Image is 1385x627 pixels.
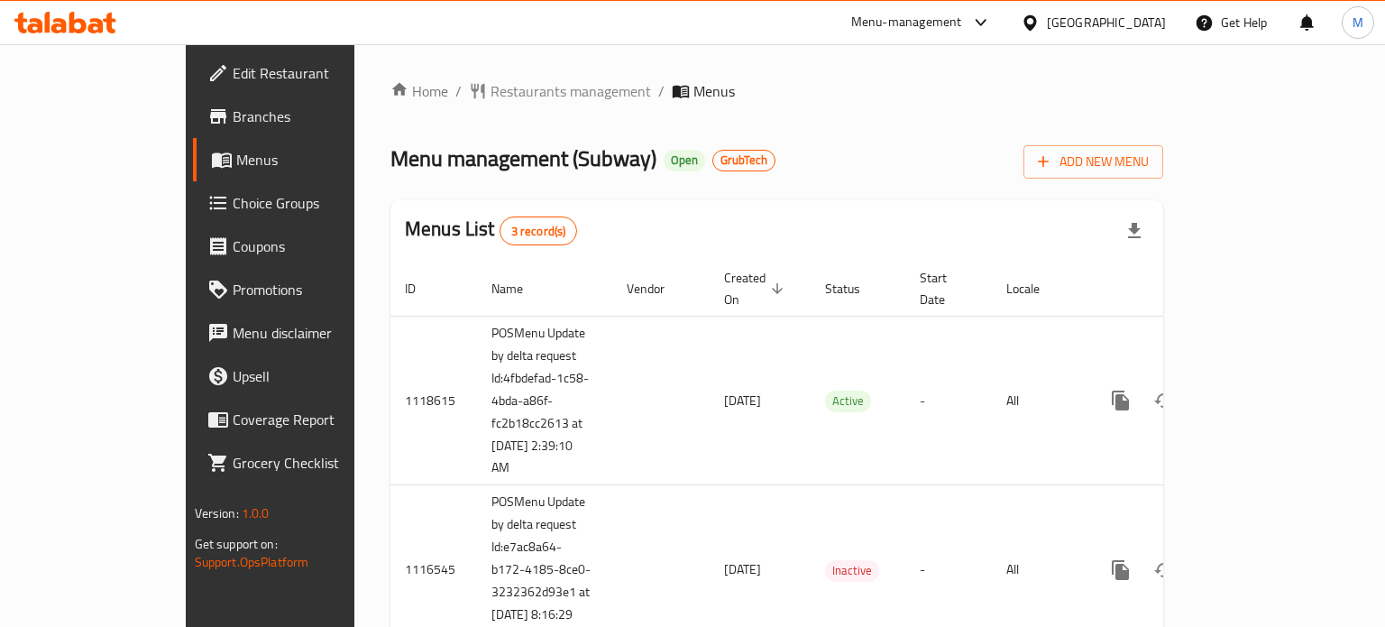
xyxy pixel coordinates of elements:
a: Branches [193,95,417,138]
span: Menus [236,149,403,171]
a: Home [390,80,448,102]
span: Status [825,278,884,300]
span: Restaurants management [491,80,651,102]
span: Menu disclaimer [233,322,403,344]
span: Get support on: [195,532,278,556]
span: Edit Restaurant [233,62,403,84]
a: Grocery Checklist [193,441,417,484]
span: Upsell [233,365,403,387]
div: Menu-management [851,12,962,33]
h2: Menus List [405,216,577,245]
a: Choice Groups [193,181,417,225]
span: Name [491,278,546,300]
span: Coverage Report [233,409,403,430]
span: ID [405,278,439,300]
div: Total records count [500,217,578,245]
a: Promotions [193,268,417,311]
li: / [658,80,665,102]
a: Coupons [193,225,417,268]
span: Start Date [920,267,970,310]
span: Menu management ( Subway ) [390,138,656,179]
td: - [905,316,992,485]
span: Add New Menu [1038,151,1149,173]
nav: breadcrumb [390,80,1163,102]
span: Active [825,391,871,411]
span: Inactive [825,560,879,581]
div: Inactive [825,560,879,582]
span: [DATE] [724,558,761,581]
div: Active [825,391,871,412]
th: Actions [1085,262,1287,317]
span: M [1353,13,1363,32]
span: Created On [724,267,789,310]
span: 1.0.0 [242,502,270,525]
span: 3 record(s) [500,223,577,240]
span: [DATE] [724,389,761,412]
a: Edit Restaurant [193,51,417,95]
button: Change Status [1142,549,1186,592]
td: 1118615 [390,316,477,485]
span: Vendor [627,278,688,300]
li: / [455,80,462,102]
div: [GEOGRAPHIC_DATA] [1047,13,1166,32]
span: Open [664,152,705,168]
td: All [992,316,1085,485]
span: Coupons [233,235,403,257]
span: Choice Groups [233,192,403,214]
span: Grocery Checklist [233,452,403,474]
div: Open [664,150,705,171]
span: Version: [195,502,239,525]
button: more [1099,379,1142,422]
a: Upsell [193,355,417,398]
div: Export file [1113,209,1156,253]
a: Restaurants management [469,80,651,102]
a: Support.OpsPlatform [195,550,309,574]
span: Menus [693,80,735,102]
button: more [1099,549,1142,592]
button: Add New Menu [1023,145,1163,179]
button: Change Status [1142,379,1186,422]
a: Menu disclaimer [193,311,417,355]
span: Promotions [233,279,403,300]
span: GrubTech [713,152,775,168]
td: POSMenu Update by delta request Id:4fbdefad-1c58-4bda-a86f-fc2b18cc2613 at [DATE] 2:39:10 AM [477,316,612,485]
a: Coverage Report [193,398,417,441]
a: Menus [193,138,417,181]
span: Locale [1006,278,1063,300]
span: Branches [233,106,403,127]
